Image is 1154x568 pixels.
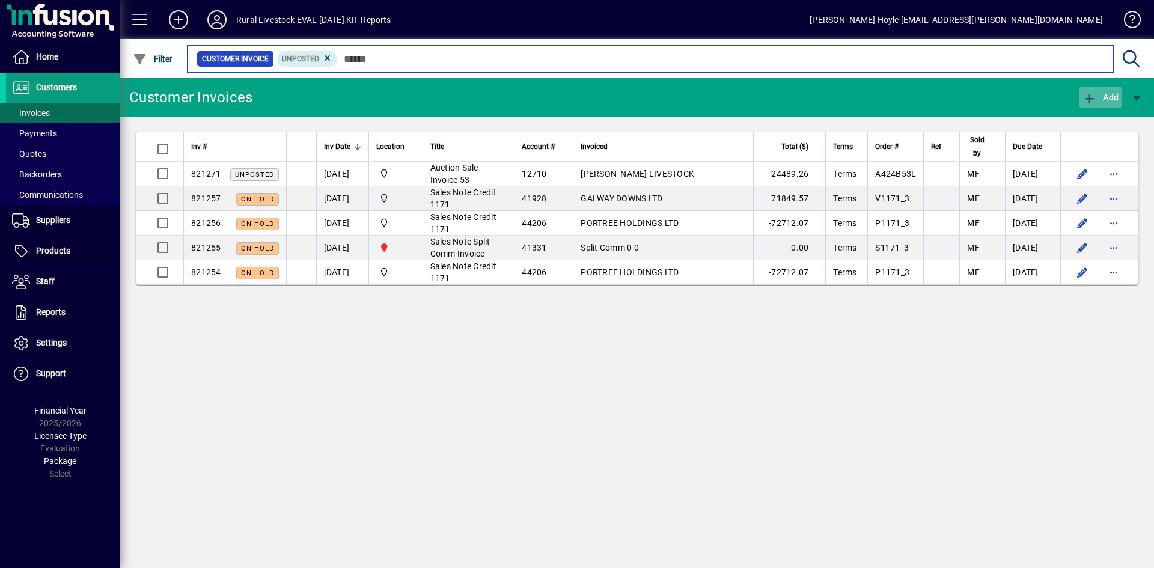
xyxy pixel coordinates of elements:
[191,140,279,153] div: Inv #
[581,169,694,179] span: [PERSON_NAME] LIVESTOCK
[1073,238,1092,257] button: Edit
[6,359,120,389] a: Support
[12,129,57,138] span: Payments
[581,140,746,153] div: Invoiced
[6,144,120,164] a: Quotes
[761,140,819,153] div: Total ($)
[316,162,368,186] td: [DATE]
[430,188,496,209] span: Sales Note Credit 1171
[36,276,55,286] span: Staff
[241,245,274,252] span: On hold
[833,218,856,228] span: Terms
[1073,164,1092,183] button: Edit
[34,406,87,415] span: Financial Year
[1005,236,1060,260] td: [DATE]
[376,266,415,279] span: Jeremy McLeod1
[522,169,546,179] span: 12710
[875,194,909,203] span: V1171_3
[931,140,952,153] div: Ref
[198,9,236,31] button: Profile
[967,133,987,160] span: Sold by
[236,10,391,29] div: Rural Livestock EVAL [DATE] KR_Reports
[376,241,415,254] span: Unallocated
[191,243,221,252] span: 821255
[130,48,176,70] button: Filter
[522,243,546,252] span: 41331
[36,82,77,92] span: Customers
[833,169,856,179] span: Terms
[967,169,980,179] span: MF
[1005,186,1060,211] td: [DATE]
[277,51,338,67] mat-chip: Customer Invoice Status: Unposted
[967,218,980,228] span: MF
[581,194,662,203] span: GALWAY DOWNS LTD
[967,267,980,277] span: MF
[316,211,368,236] td: [DATE]
[12,149,46,159] span: Quotes
[833,194,856,203] span: Terms
[1073,213,1092,233] button: Edit
[1005,162,1060,186] td: [DATE]
[522,218,546,228] span: 44206
[1005,211,1060,236] td: [DATE]
[522,140,566,153] div: Account #
[376,216,415,230] span: Jeremy McLeod1
[753,260,825,284] td: -72712.07
[1115,2,1139,41] a: Knowledge Base
[753,236,825,260] td: 0.00
[6,267,120,297] a: Staff
[159,9,198,31] button: Add
[581,243,639,252] span: Split Comm 0 0
[833,140,853,153] span: Terms
[6,185,120,205] a: Communications
[44,456,76,466] span: Package
[1073,263,1092,282] button: Edit
[6,123,120,144] a: Payments
[202,53,269,65] span: Customer Invoice
[12,169,62,179] span: Backorders
[36,368,66,378] span: Support
[241,195,274,203] span: On hold
[324,140,361,153] div: Inv Date
[1104,238,1123,257] button: More options
[1104,164,1123,183] button: More options
[1079,87,1122,108] button: Add
[316,186,368,211] td: [DATE]
[376,192,415,205] span: Jeremy McLeod1
[129,88,252,107] div: Customer Invoices
[6,42,120,72] a: Home
[1073,189,1092,208] button: Edit
[522,194,546,203] span: 41928
[967,194,980,203] span: MF
[6,206,120,236] a: Suppliers
[875,218,909,228] span: P1171_3
[6,164,120,185] a: Backorders
[810,10,1103,29] div: [PERSON_NAME] Hoyle [EMAIL_ADDRESS][PERSON_NAME][DOMAIN_NAME]
[36,215,70,225] span: Suppliers
[522,267,546,277] span: 44206
[316,236,368,260] td: [DATE]
[1104,213,1123,233] button: More options
[282,55,319,63] span: Unposted
[12,190,83,200] span: Communications
[191,140,207,153] span: Inv #
[36,52,58,61] span: Home
[581,218,679,228] span: PORTREE HOLDINGS LTD
[191,267,221,277] span: 821254
[875,243,909,252] span: S1171_3
[875,169,916,179] span: A424B53L
[753,186,825,211] td: 71849.57
[967,243,980,252] span: MF
[753,211,825,236] td: -72712.07
[430,163,478,185] span: Auction Sale Invoice 53
[36,246,70,255] span: Products
[235,171,274,179] span: Unposted
[581,140,608,153] span: Invoiced
[133,54,173,64] span: Filter
[430,212,496,234] span: Sales Note Credit 1171
[1082,93,1119,102] span: Add
[376,167,415,180] span: hole
[875,140,916,153] div: Order #
[241,269,274,277] span: On hold
[931,140,941,153] span: Ref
